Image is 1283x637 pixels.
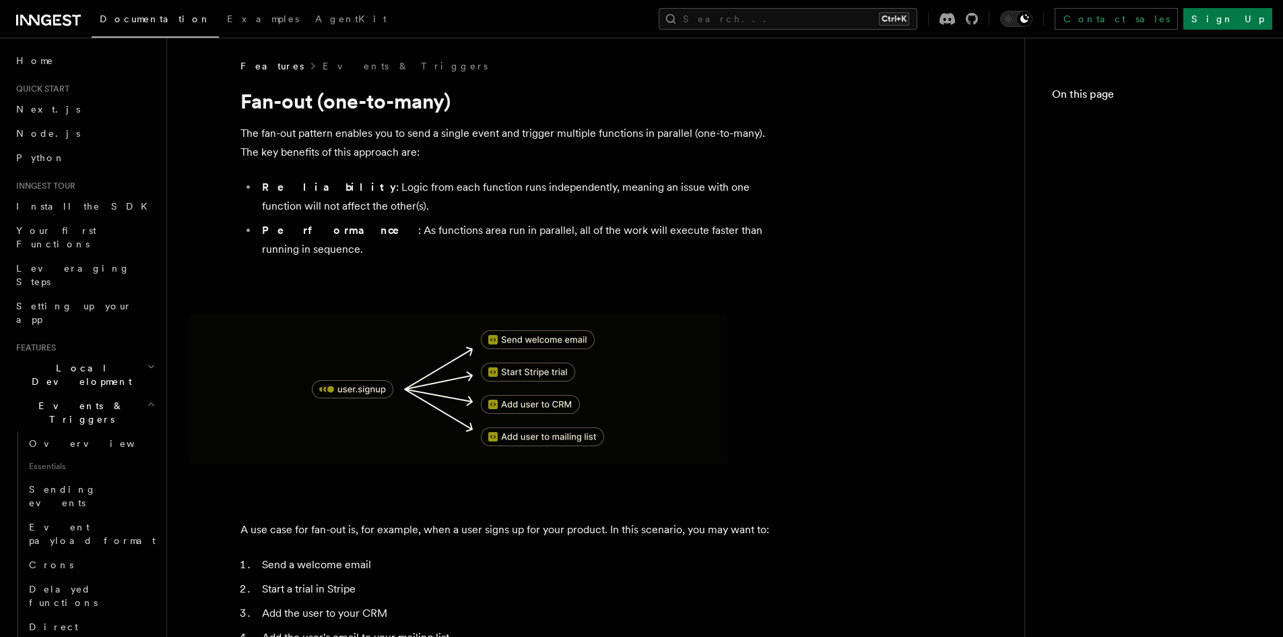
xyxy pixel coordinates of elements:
[24,515,158,553] a: Event payload format
[24,553,158,577] a: Crons
[11,49,158,73] a: Home
[29,522,156,546] span: Event payload format
[879,12,909,26] kbd: Ctrl+K
[100,13,211,24] span: Documentation
[11,146,158,170] a: Python
[29,438,168,449] span: Overview
[16,263,130,287] span: Leveraging Steps
[219,4,307,36] a: Examples
[11,399,147,426] span: Events & Triggers
[11,84,69,94] span: Quick start
[11,294,158,332] a: Setting up your app
[258,555,779,574] li: Send a welcome email
[315,13,387,24] span: AgentKit
[227,13,299,24] span: Examples
[11,218,158,256] a: Your first Functions
[258,178,779,216] li: : Logic from each function runs independently, meaning an issue with one function will not affect...
[29,559,73,570] span: Crons
[258,221,779,259] li: : As functions area run in parallel, all of the work will execute faster than running in sequence.
[240,124,779,162] p: The fan-out pattern enables you to send a single event and trigger multiple functions in parallel...
[11,356,158,394] button: Local Development
[16,301,132,325] span: Setting up your app
[11,121,158,146] a: Node.js
[240,89,779,113] h1: Fan-out (one-to-many)
[92,4,219,38] a: Documentation
[307,4,395,36] a: AgentKit
[16,104,80,115] span: Next.js
[11,256,158,294] a: Leveraging Steps
[24,431,158,456] a: Overview
[11,361,147,388] span: Local Development
[24,456,158,477] span: Essentials
[16,128,80,139] span: Node.js
[258,580,779,599] li: Start a trial in Stripe
[16,54,54,67] span: Home
[11,342,56,353] span: Features
[16,152,65,163] span: Python
[11,394,158,431] button: Events & Triggers
[29,584,98,608] span: Delayed functions
[11,194,158,218] a: Install the SDK
[323,59,488,73] a: Events & Triggers
[262,181,396,193] strong: Reliability
[258,604,779,623] li: Add the user to your CRM
[11,181,75,191] span: Inngest tour
[189,313,727,464] img: A diagram showing how to fan-out to multiple functions
[24,477,158,515] a: Sending events
[11,97,158,121] a: Next.js
[240,520,779,539] p: A use case for fan-out is, for example, when a user signs up for your product. In this scenario, ...
[1055,8,1178,30] a: Contact sales
[24,577,158,615] a: Delayed functions
[29,484,96,508] span: Sending events
[1000,11,1032,27] button: Toggle dark mode
[1052,86,1256,108] h4: On this page
[16,201,156,212] span: Install the SDK
[659,8,917,30] button: Search...Ctrl+K
[16,225,96,249] span: Your first Functions
[1183,8,1272,30] a: Sign Up
[262,224,418,237] strong: Performance
[240,59,304,73] span: Features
